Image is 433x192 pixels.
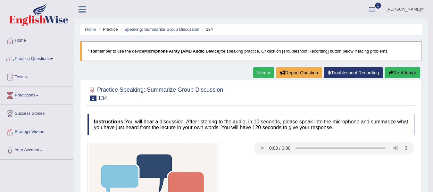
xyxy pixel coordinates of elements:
[0,123,73,139] a: Strategy Videos
[0,105,73,121] a: Success Stories
[276,67,322,78] button: Report Question
[0,32,73,48] a: Home
[0,68,73,84] a: Tests
[80,41,422,61] blockquote: * Remember to use the device for speaking practice. Or click on [Troubleshoot Recording] button b...
[90,96,96,101] span: 1
[97,26,118,32] li: Practice
[124,27,199,32] a: Speaking: Summarize Group Discussion
[324,67,383,78] a: Troubleshoot Recording
[0,141,73,157] a: Your Account
[0,50,73,66] a: Practice Questions
[385,67,420,78] button: Re-Attempt
[253,67,274,78] a: Next »
[0,87,73,103] a: Predictions
[87,85,223,101] h2: Practice Speaking: Summarize Group Discussion
[98,95,107,101] small: 134
[375,3,381,9] span: 1
[87,114,414,135] h4: You will hear a discussion. After listening to the audio, in 10 seconds, please speak into the mi...
[94,119,125,124] b: Instructions:
[200,26,213,32] li: 134
[85,27,96,32] a: Home
[144,49,221,54] b: Microphone Array (AMD Audio Device)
